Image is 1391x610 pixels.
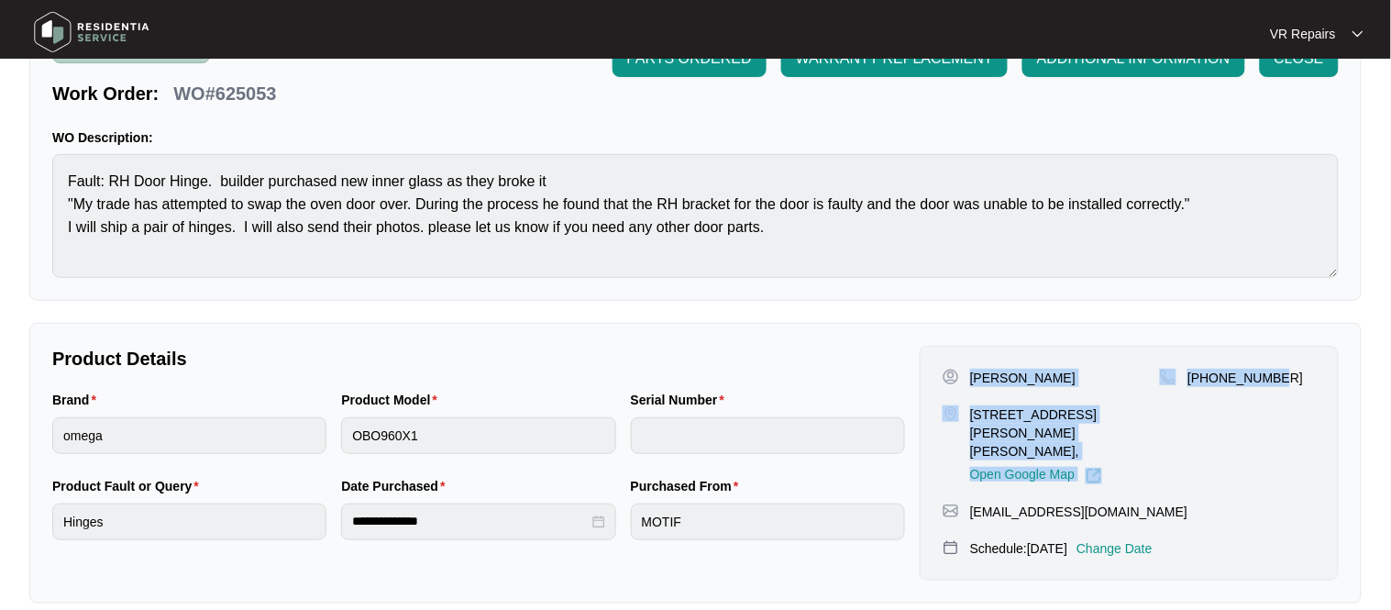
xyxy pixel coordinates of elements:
[341,391,445,409] label: Product Model
[52,504,326,540] input: Product Fault or Query
[943,503,959,519] img: map-pin
[631,504,905,540] input: Purchased From
[970,369,1076,387] p: [PERSON_NAME]
[970,405,1160,460] p: [STREET_ADDRESS][PERSON_NAME][PERSON_NAME],
[341,417,615,454] input: Product Model
[943,369,959,385] img: user-pin
[970,503,1187,521] p: [EMAIL_ADDRESS][DOMAIN_NAME]
[631,477,746,495] label: Purchased From
[1352,29,1363,39] img: dropdown arrow
[943,539,959,556] img: map-pin
[52,391,104,409] label: Brand
[970,468,1102,484] a: Open Google Map
[52,417,326,454] input: Brand
[631,391,732,409] label: Serial Number
[943,405,959,422] img: map-pin
[970,539,1067,558] p: Schedule: [DATE]
[1160,369,1176,385] img: map-pin
[631,417,905,454] input: Serial Number
[341,477,452,495] label: Date Purchased
[52,154,1339,278] textarea: Fault: RH Door Hinge. builder purchased new inner glass as they broke it "My trade has attempted ...
[352,512,588,531] input: Date Purchased
[52,81,159,106] p: Work Order:
[1187,369,1303,387] p: [PHONE_NUMBER]
[52,128,1339,147] p: WO Description:
[1076,539,1153,558] p: Change Date
[1086,468,1102,484] img: Link-External
[28,5,156,60] img: residentia service logo
[52,346,905,372] p: Product Details
[1270,25,1336,43] p: VR Repairs
[173,81,276,106] p: WO#625053
[52,477,206,495] label: Product Fault or Query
